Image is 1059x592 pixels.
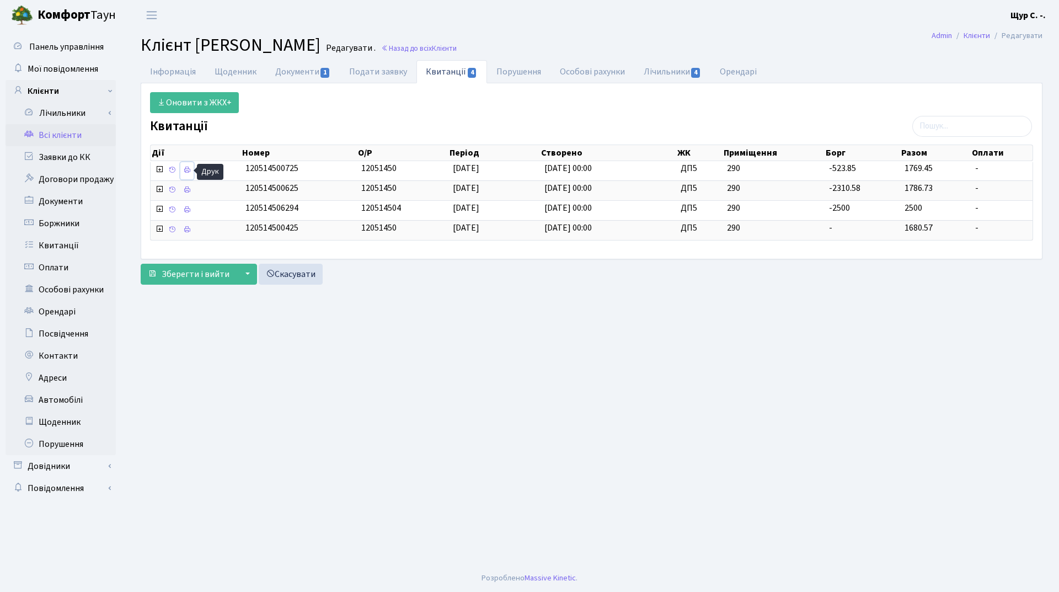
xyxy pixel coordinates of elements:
[468,68,477,78] span: 4
[381,43,457,54] a: Назад до всіхКлієнти
[245,222,298,234] span: 120514500425
[829,182,860,194] span: -2310.58
[38,6,116,25] span: Таун
[6,279,116,301] a: Особові рахунки
[448,145,540,161] th: Період
[6,367,116,389] a: Адреси
[905,162,933,174] span: 1769.45
[544,222,592,234] span: [DATE] 00:00
[6,146,116,168] a: Заявки до КК
[150,119,208,135] label: Квитанції
[975,222,1028,234] span: -
[691,68,700,78] span: 4
[975,202,1028,215] span: -
[727,162,820,175] span: 290
[361,202,401,214] span: 120514504
[681,202,718,215] span: ДП5
[829,222,832,234] span: -
[634,60,710,83] a: Лічильники
[138,6,165,24] button: Переключити навігацію
[453,182,479,194] span: [DATE]
[141,60,205,83] a: Інформація
[13,102,116,124] a: Лічильники
[453,222,479,234] span: [DATE]
[361,182,397,194] span: 12051450
[29,41,104,53] span: Панель управління
[900,145,971,161] th: Разом
[681,162,718,175] span: ДП5
[6,257,116,279] a: Оплати
[320,68,329,78] span: 1
[971,145,1033,161] th: Оплати
[6,36,116,58] a: Панель управління
[482,572,577,584] div: Розроблено .
[324,43,376,54] small: Редагувати .
[28,63,98,75] span: Мої повідомлення
[6,455,116,477] a: Довідники
[205,60,266,83] a: Щоденник
[245,162,298,174] span: 120514500725
[681,222,718,234] span: ДП5
[975,162,1028,175] span: -
[245,202,298,214] span: 120514506294
[6,345,116,367] a: Контакти
[6,124,116,146] a: Всі клієнти
[6,212,116,234] a: Боржники
[162,268,229,280] span: Зберегти і вийти
[361,222,397,234] span: 12051450
[6,477,116,499] a: Повідомлення
[727,202,820,215] span: 290
[6,168,116,190] a: Договори продажу
[11,4,33,26] img: logo.png
[544,162,592,174] span: [DATE] 00:00
[932,30,952,41] a: Admin
[905,202,922,214] span: 2500
[416,60,486,83] a: Квитанції
[6,433,116,455] a: Порушення
[727,222,820,234] span: 290
[340,60,416,83] a: Подати заявку
[964,30,990,41] a: Клієнти
[723,145,825,161] th: Приміщення
[6,190,116,212] a: Документи
[266,60,340,83] a: Документи
[6,411,116,433] a: Щоденник
[361,162,397,174] span: 12051450
[6,389,116,411] a: Автомобілі
[975,182,1028,195] span: -
[141,33,320,58] span: Клієнт [PERSON_NAME]
[990,30,1042,42] li: Редагувати
[453,202,479,214] span: [DATE]
[915,24,1059,47] nav: breadcrumb
[540,145,676,161] th: Створено
[1010,9,1046,22] a: Щур С. -.
[245,182,298,194] span: 120514500625
[6,58,116,80] a: Мої повідомлення
[727,182,820,195] span: 290
[829,202,850,214] span: -2500
[6,234,116,257] a: Квитанції
[550,60,634,83] a: Особові рахунки
[544,182,592,194] span: [DATE] 00:00
[676,145,723,161] th: ЖК
[829,162,856,174] span: -523.85
[6,80,116,102] a: Клієнти
[525,572,576,584] a: Massive Kinetic
[453,162,479,174] span: [DATE]
[6,323,116,345] a: Посвідчення
[825,145,901,161] th: Борг
[681,182,718,195] span: ДП5
[6,301,116,323] a: Орендарі
[357,145,448,161] th: О/Р
[544,202,592,214] span: [DATE] 00:00
[241,145,357,161] th: Номер
[912,116,1032,137] input: Пошук...
[197,164,223,180] div: Друк
[259,264,323,285] a: Скасувати
[905,182,933,194] span: 1786.73
[151,145,241,161] th: Дії
[150,92,239,113] a: Оновити з ЖКХ+
[432,43,457,54] span: Клієнти
[487,60,550,83] a: Порушення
